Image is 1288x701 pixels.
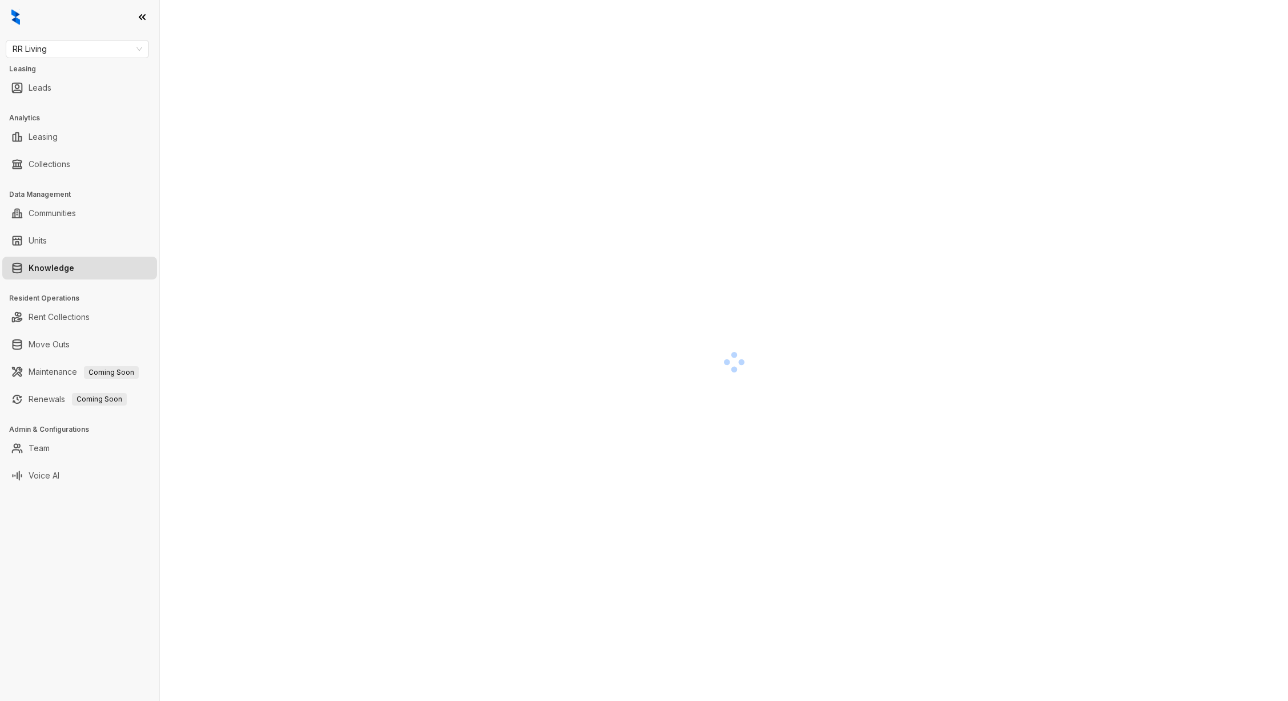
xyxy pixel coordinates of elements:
span: Coming Soon [84,366,139,379]
li: Maintenance [2,360,157,383]
h3: Resident Operations [9,293,159,303]
li: Leads [2,76,157,99]
a: RenewalsComing Soon [29,388,127,411]
a: Collections [29,153,70,176]
li: Communities [2,202,157,225]
a: Leasing [29,125,58,148]
span: RR Living [13,40,142,58]
li: Collections [2,153,157,176]
li: Renewals [2,388,157,411]
h3: Leasing [9,64,159,74]
a: Team [29,437,50,460]
li: Knowledge [2,257,157,279]
a: Voice AI [29,464,59,487]
h3: Analytics [9,113,159,123]
a: Knowledge [29,257,74,279]
h3: Data Management [9,189,159,200]
li: Team [2,437,157,460]
li: Rent Collections [2,306,157,329]
li: Units [2,229,157,252]
a: Leads [29,76,51,99]
span: Coming Soon [72,393,127,406]
a: Units [29,229,47,252]
a: Move Outs [29,333,70,356]
img: logo [11,9,20,25]
li: Voice AI [2,464,157,487]
a: Rent Collections [29,306,90,329]
li: Leasing [2,125,157,148]
a: Communities [29,202,76,225]
h3: Admin & Configurations [9,424,159,435]
li: Move Outs [2,333,157,356]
